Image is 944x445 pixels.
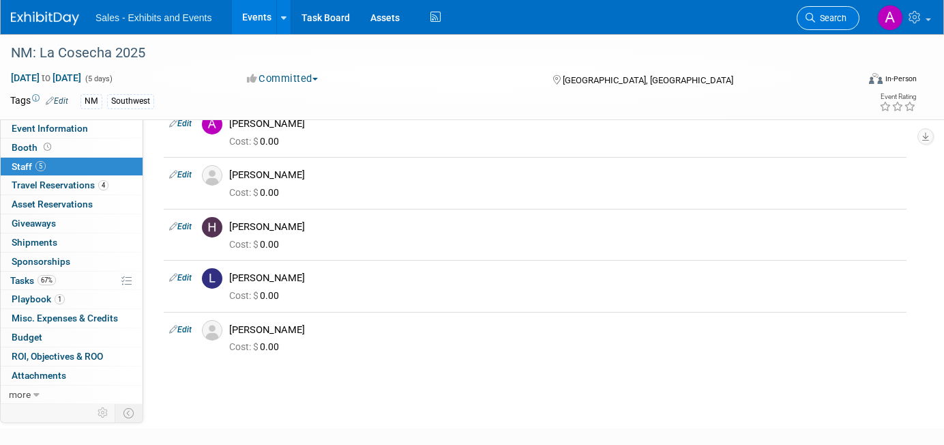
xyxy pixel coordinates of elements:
[202,320,222,341] img: Associate-Profile-5.png
[1,290,143,308] a: Playbook1
[12,123,88,134] span: Event Information
[1,214,143,233] a: Giveaways
[1,176,143,195] a: Travel Reservations4
[885,74,917,84] div: In-Person
[879,94,916,100] div: Event Rating
[11,12,79,25] img: ExhibitDay
[12,142,54,153] span: Booth
[12,199,93,210] span: Asset Reservations
[1,347,143,366] a: ROI, Objectives & ROO
[869,73,883,84] img: Format-Inperson.png
[107,94,154,109] div: Southwest
[169,170,192,180] a: Edit
[1,253,143,271] a: Sponsorships
[1,367,143,385] a: Attachments
[202,268,222,289] img: L.jpg
[169,325,192,334] a: Edit
[1,386,143,404] a: more
[169,119,192,128] a: Edit
[229,220,901,233] div: [PERSON_NAME]
[229,169,901,182] div: [PERSON_NAME]
[229,136,260,147] span: Cost: $
[12,180,108,190] span: Travel Reservations
[229,136,284,147] span: 0.00
[115,404,143,422] td: Toggle Event Tabs
[12,370,66,381] span: Attachments
[10,94,68,109] td: Tags
[1,309,143,328] a: Misc. Expenses & Credits
[229,290,284,301] span: 0.00
[10,275,56,286] span: Tasks
[55,294,65,304] span: 1
[10,72,82,84] span: [DATE] [DATE]
[1,139,143,157] a: Booth
[38,275,56,285] span: 67%
[1,272,143,290] a: Tasks67%
[1,328,143,347] a: Budget
[12,293,65,304] span: Playbook
[1,119,143,138] a: Event Information
[229,272,901,285] div: [PERSON_NAME]
[229,290,260,301] span: Cost: $
[202,165,222,186] img: Associate-Profile-5.png
[46,96,68,106] a: Edit
[169,273,192,283] a: Edit
[229,239,260,250] span: Cost: $
[9,389,31,400] span: more
[12,313,118,324] span: Misc. Expenses & Credits
[815,13,846,23] span: Search
[202,217,222,238] img: H.jpg
[1,158,143,176] a: Staff5
[229,239,284,250] span: 0.00
[12,161,46,172] span: Staff
[41,142,54,152] span: Booth not reserved yet
[202,114,222,134] img: A.jpg
[877,5,903,31] img: Alexandra Horne
[80,94,102,109] div: NM
[783,71,917,91] div: Event Format
[12,237,57,248] span: Shipments
[229,117,901,130] div: [PERSON_NAME]
[169,222,192,231] a: Edit
[797,6,859,30] a: Search
[95,12,211,23] span: Sales - Exhibits and Events
[12,218,56,229] span: Giveaways
[1,195,143,214] a: Asset Reservations
[12,256,70,267] span: Sponsorships
[35,161,46,171] span: 5
[229,341,260,352] span: Cost: $
[6,41,840,66] div: NM: La Cosecha 2025
[229,187,260,198] span: Cost: $
[229,341,284,352] span: 0.00
[40,72,53,83] span: to
[242,72,323,86] button: Committed
[91,404,115,422] td: Personalize Event Tab Strip
[84,74,113,83] span: (5 days)
[12,351,103,362] span: ROI, Objectives & ROO
[98,180,108,190] span: 4
[229,324,901,336] div: [PERSON_NAME]
[12,332,42,343] span: Budget
[229,187,284,198] span: 0.00
[563,75,733,85] span: [GEOGRAPHIC_DATA], [GEOGRAPHIC_DATA]
[1,233,143,252] a: Shipments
